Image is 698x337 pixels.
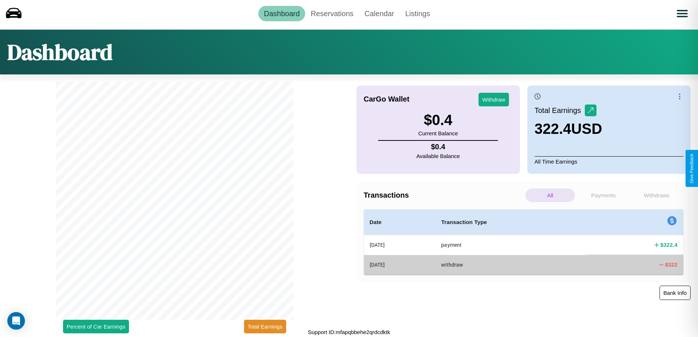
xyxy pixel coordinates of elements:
h4: $ 322.4 [660,241,677,249]
h4: Transactions [364,191,524,199]
a: Reservations [305,6,359,21]
th: [DATE] [364,235,436,255]
p: Available Balance [416,151,460,161]
button: Bank Info [660,286,691,300]
h4: Date [370,218,430,227]
h3: 322.4 USD [535,121,602,137]
a: Calendar [359,6,400,21]
h4: CarGo Wallet [364,95,410,103]
div: Open Intercom Messenger [7,312,25,330]
button: Total Earnings [244,320,286,333]
h1: Dashboard [7,37,112,67]
button: Withdraw [479,93,509,106]
h4: $ 0.4 [416,143,460,151]
h3: $ 0.4 [418,112,458,128]
th: withdraw [435,255,587,274]
th: [DATE] [364,255,436,274]
button: Percent of Car Earnings [63,320,129,333]
button: Open menu [672,3,693,24]
p: All [525,188,575,202]
p: Payments [579,188,628,202]
a: Listings [400,6,436,21]
th: payment [435,235,587,255]
p: Current Balance [418,128,458,138]
p: All Time Earnings [535,156,683,166]
p: Total Earnings [535,104,585,117]
h4: $ 322 [665,261,677,268]
p: Withdraws [632,188,682,202]
table: simple table [364,209,684,275]
a: Dashboard [258,6,305,21]
h4: Transaction Type [441,218,581,227]
p: Support ID: mfapqbbehe2qrdcdktk [308,327,390,337]
div: Give Feedback [689,154,694,183]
